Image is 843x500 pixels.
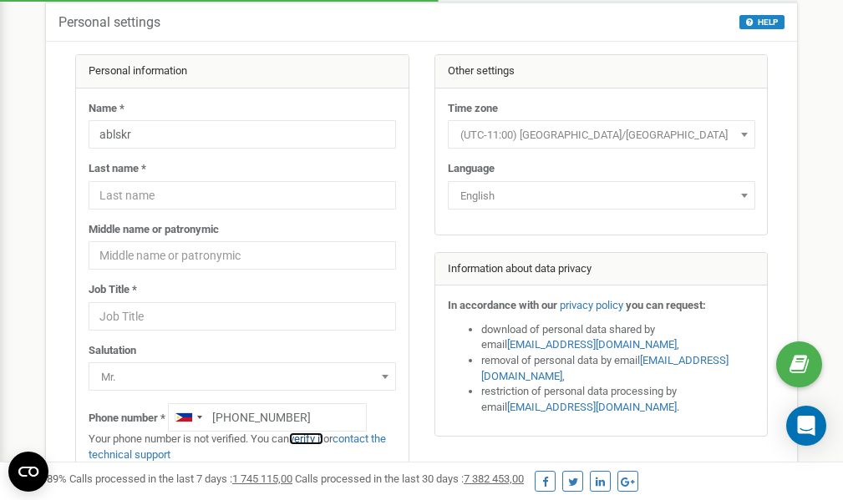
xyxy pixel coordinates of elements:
[626,299,706,311] strong: you can request:
[89,241,396,270] input: Middle name or patronymic
[481,353,755,384] li: removal of personal data by email ,
[89,432,386,461] a: contact the technical support
[58,15,160,30] h5: Personal settings
[8,452,48,492] button: Open CMP widget
[89,101,124,117] label: Name *
[76,55,409,88] div: Personal information
[448,120,755,149] span: (UTC-11:00) Pacific/Midway
[89,362,396,391] span: Mr.
[169,404,207,431] div: Telephone country code
[448,101,498,117] label: Time zone
[89,432,396,462] p: Your phone number is not verified. You can or
[89,222,219,238] label: Middle name or patronymic
[89,302,396,331] input: Job Title
[89,161,146,177] label: Last name *
[481,322,755,353] li: download of personal data shared by email ,
[448,181,755,210] span: English
[507,401,677,413] a: [EMAIL_ADDRESS][DOMAIN_NAME]
[94,366,390,389] span: Mr.
[786,406,826,446] div: Open Intercom Messenger
[89,411,165,427] label: Phone number *
[448,161,495,177] label: Language
[464,472,524,485] u: 7 382 453,00
[481,354,729,382] a: [EMAIL_ADDRESS][DOMAIN_NAME]
[481,384,755,415] li: restriction of personal data processing by email .
[232,472,292,485] u: 1 745 115,00
[435,253,768,286] div: Information about data privacy
[89,181,396,210] input: Last name
[289,432,323,445] a: verify it
[89,282,137,298] label: Job Title *
[454,124,749,147] span: (UTC-11:00) Pacific/Midway
[507,338,677,351] a: [EMAIL_ADDRESS][DOMAIN_NAME]
[89,343,136,359] label: Salutation
[168,403,367,432] input: +1-800-555-55-55
[89,120,396,149] input: Name
[739,15,785,29] button: HELP
[454,184,749,208] span: English
[69,472,292,485] span: Calls processed in the last 7 days :
[448,299,557,311] strong: In accordance with our
[435,55,768,88] div: Other settings
[560,299,623,311] a: privacy policy
[295,472,524,485] span: Calls processed in the last 30 days :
